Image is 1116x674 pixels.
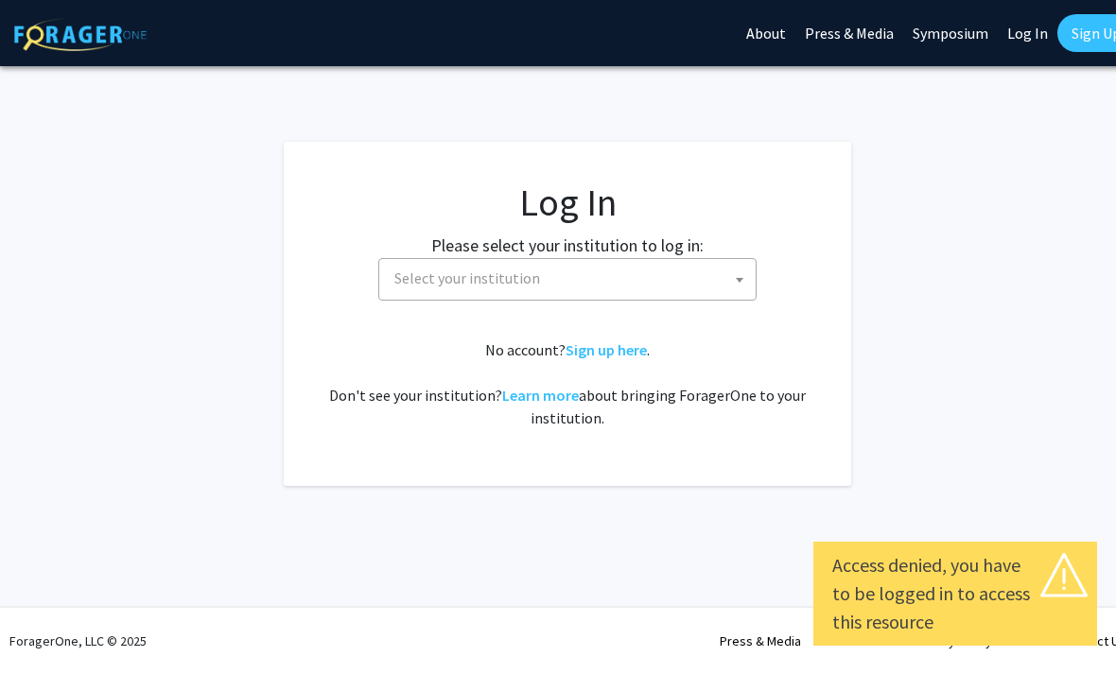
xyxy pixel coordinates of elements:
[322,180,813,225] h1: Log In
[566,340,647,359] a: Sign up here
[9,608,147,674] div: ForagerOne, LLC © 2025
[502,386,579,405] a: Learn more about bringing ForagerOne to your institution
[322,338,813,429] div: No account? . Don't see your institution? about bringing ForagerOne to your institution.
[387,259,756,298] span: Select your institution
[14,18,147,51] img: ForagerOne Logo
[431,233,704,258] label: Please select your institution to log in:
[832,551,1078,636] div: Access denied, you have to be logged in to access this resource
[720,632,801,649] a: Press & Media
[378,258,757,301] span: Select your institution
[394,268,540,287] span: Select your institution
